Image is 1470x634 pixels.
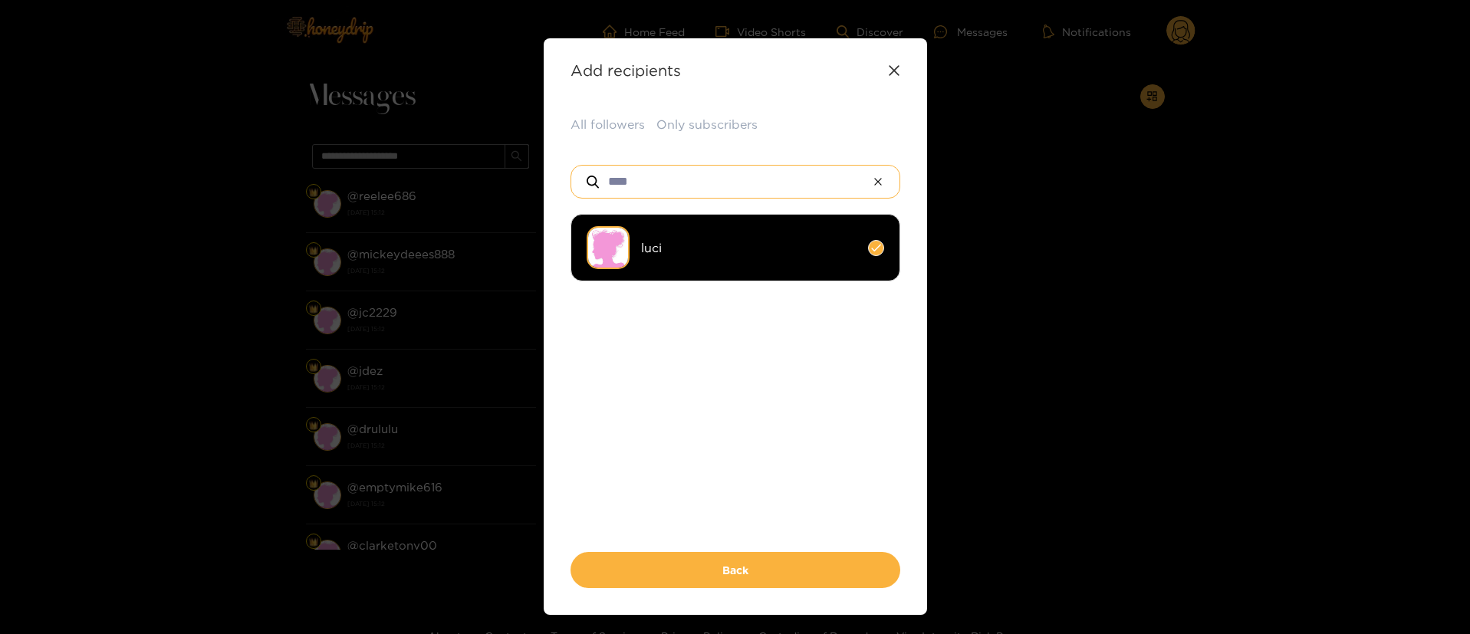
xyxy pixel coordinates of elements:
[641,239,857,257] span: luci
[571,552,900,588] button: Back
[571,61,681,79] strong: Add recipients
[571,116,645,133] button: All followers
[587,226,630,269] img: no-avatar.png
[656,116,758,133] button: Only subscribers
